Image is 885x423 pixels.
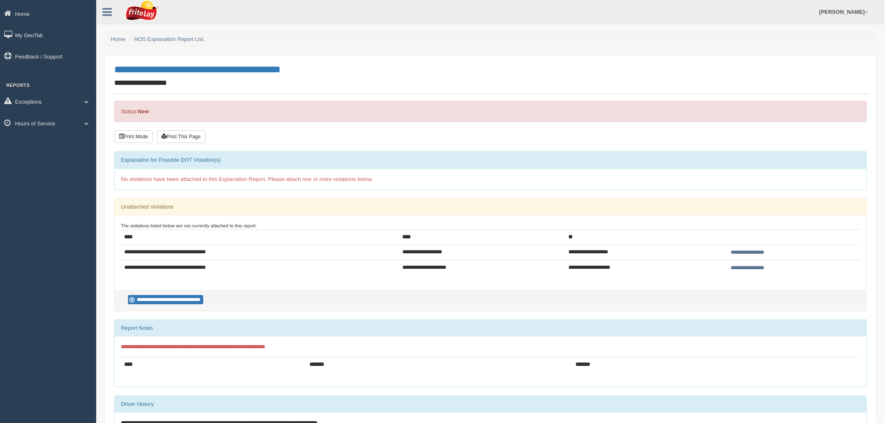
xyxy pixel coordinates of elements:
a: Home [111,36,125,42]
button: Print Mode [114,130,153,143]
div: Report Notes [115,320,867,336]
strong: New [138,108,149,115]
a: HOS Explanation Report List [134,36,204,42]
small: The violations listed below are not currently attached to this report: [121,223,257,228]
div: Unattached Violations [115,199,867,215]
button: Print This Page [157,130,205,143]
div: Driver History [115,396,867,413]
div: Status: [114,101,867,122]
div: Explanation for Possible DOT Violation(s) [115,152,867,168]
span: No violations have been attached to this Explanation Report. Please attach one or more violations... [121,176,373,182]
